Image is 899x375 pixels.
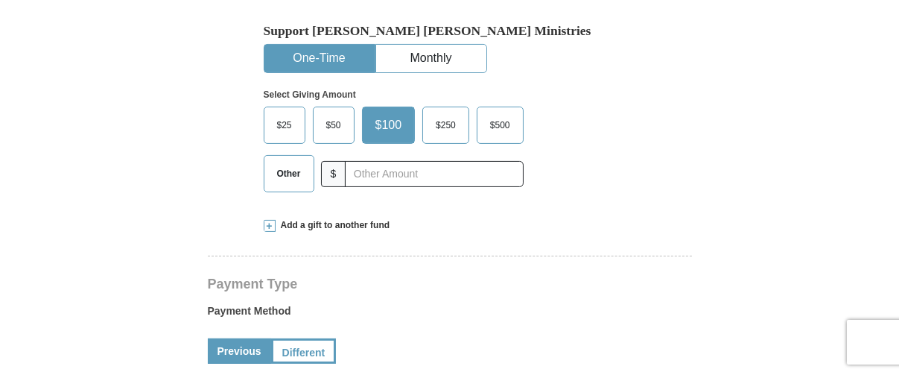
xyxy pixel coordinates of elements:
button: One-Time [264,45,375,72]
a: Different [271,338,337,364]
span: $100 [368,114,410,136]
label: Payment Method [208,303,692,326]
a: Previous [208,338,271,364]
strong: Select Giving Amount [264,89,356,100]
span: Other [270,163,308,185]
span: $250 [428,114,463,136]
span: $ [321,161,346,187]
span: $25 [270,114,299,136]
span: $500 [483,114,518,136]
h5: Support [PERSON_NAME] [PERSON_NAME] Ministries [264,23,636,39]
input: Other Amount [345,161,523,187]
h4: Payment Type [208,278,692,290]
span: $50 [319,114,349,136]
button: Monthly [376,45,486,72]
span: Add a gift to another fund [276,219,390,232]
